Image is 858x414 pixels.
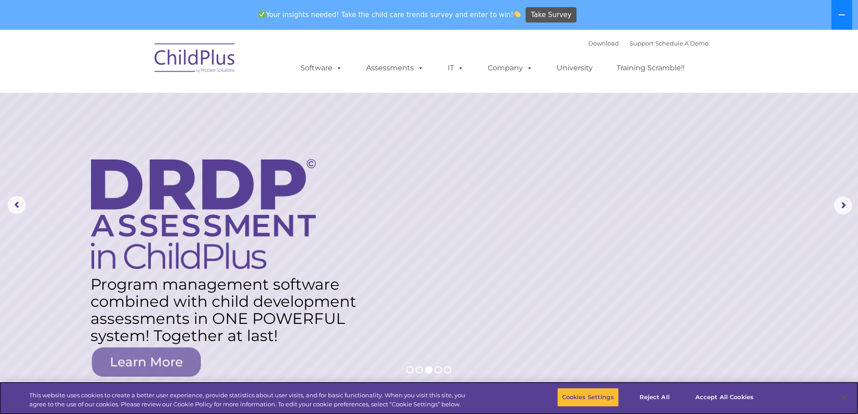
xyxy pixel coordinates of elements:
a: IT [439,59,473,77]
button: Cookies Settings [557,388,619,407]
img: 👏 [514,11,521,18]
a: Schedule A Demo [655,40,708,47]
font: | [588,40,708,47]
button: Reject All [626,388,683,407]
a: Software [291,59,351,77]
img: ChildPlus by Procare Solutions [150,37,240,82]
a: Take Survey [526,7,577,23]
span: Last name [125,59,153,66]
span: Take Survey [531,7,572,23]
img: ✅ [259,11,265,18]
a: Learn More [92,347,201,377]
a: Download [588,40,619,47]
span: Your insights needed! Take the child care trends survey and enter to win! [255,6,525,23]
a: University [548,59,602,77]
a: Assessments [357,59,433,77]
span: Phone number [125,96,163,103]
a: Training Scramble!! [608,59,694,77]
button: Close [834,387,853,407]
button: Accept All Cookies [690,388,758,407]
rs-layer: Program management software combined with child development assessments in ONE POWERFUL system! T... [91,276,365,344]
a: Company [479,59,542,77]
img: DRDP Assessment in ChildPlus [91,159,316,269]
div: This website uses cookies to create a better user experience, provide statistics about user visit... [29,391,472,409]
a: Support [630,40,654,47]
